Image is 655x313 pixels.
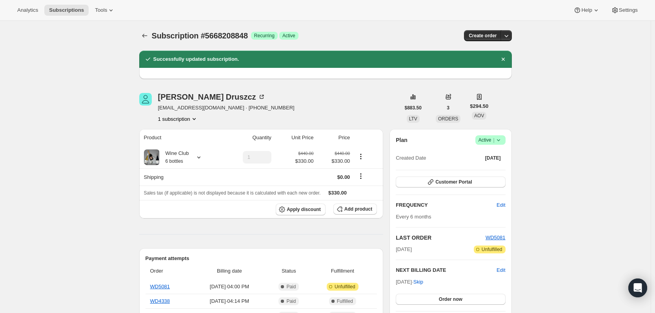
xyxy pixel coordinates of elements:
span: Billing date [194,267,265,275]
span: Edit [497,201,505,209]
button: Shipping actions [355,172,367,180]
span: Sales tax (if applicable) is not displayed because it is calculated with each new order. [144,190,321,196]
span: Recurring [254,33,275,39]
button: [DATE] [480,153,506,164]
span: AOV [474,113,484,118]
span: Settings [619,7,638,13]
th: Order [146,262,192,280]
span: Fulfilled [337,298,353,304]
button: WD5081 [486,234,506,242]
button: Subscriptions [44,5,89,16]
h2: FREQUENCY [396,201,497,209]
span: | [493,137,494,143]
span: Created Date [396,154,426,162]
span: Chantal Druszcz [139,93,152,106]
span: [DATE] [396,246,412,253]
span: Tools [95,7,107,13]
small: $440.00 [298,151,313,156]
button: Product actions [355,152,367,161]
span: ORDERS [438,116,458,122]
button: $883.50 [400,102,426,113]
span: Unfulfilled [335,284,355,290]
th: Quantity [221,129,274,146]
span: [DATE] · [396,279,423,285]
th: Price [316,129,352,146]
span: Status [269,267,308,275]
span: $330.00 [318,157,350,165]
button: Customer Portal [396,177,505,187]
span: Paid [286,284,296,290]
span: [DATE] · 04:00 PM [194,283,265,291]
div: Wine Club [160,149,189,165]
span: 3 [447,105,449,111]
span: $330.00 [295,157,313,165]
span: Active [479,136,502,144]
span: Active [282,33,295,39]
button: Tools [90,5,120,16]
span: Subscriptions [49,7,84,13]
button: Skip [409,276,428,288]
span: Customer Portal [435,179,472,185]
span: LTV [409,116,417,122]
div: [PERSON_NAME] Druszcz [158,93,266,101]
h2: Successfully updated subscription. [153,55,239,63]
h2: Plan [396,136,408,144]
img: product img [144,149,160,165]
small: $440.00 [335,151,350,156]
th: Product [139,129,221,146]
a: WD5081 [150,284,170,289]
span: Apply discount [287,206,321,213]
button: Create order [464,30,501,41]
span: Add product [344,206,372,212]
div: Open Intercom Messenger [628,278,647,297]
h2: NEXT BILLING DATE [396,266,497,274]
button: Product actions [158,115,198,123]
button: Edit [497,266,505,274]
a: WD4338 [150,298,170,304]
span: Unfulfilled [482,246,502,253]
button: Apply discount [276,204,326,215]
span: Paid [286,298,296,304]
span: Analytics [17,7,38,13]
span: Every 6 months [396,214,431,220]
button: 3 [442,102,454,113]
span: $0.00 [337,174,350,180]
small: 6 bottles [166,158,183,164]
h2: Payment attempts [146,255,377,262]
span: $330.00 [328,190,347,196]
span: Fulfillment [313,267,372,275]
button: Dismiss notification [498,54,509,65]
span: Create order [469,33,497,39]
button: Help [569,5,604,16]
button: Settings [606,5,642,16]
a: WD5081 [486,235,506,240]
span: [DATE] [485,155,501,161]
button: Subscriptions [139,30,150,41]
span: [DATE] · 04:14 PM [194,297,265,305]
span: Skip [413,278,423,286]
span: $883.50 [405,105,422,111]
button: Edit [492,199,510,211]
button: Add product [333,204,377,215]
button: Order now [396,294,505,305]
span: Help [581,7,592,13]
button: Analytics [13,5,43,16]
span: Subscription #5668208848 [152,31,248,40]
th: Shipping [139,168,221,186]
span: [EMAIL_ADDRESS][DOMAIN_NAME] · [PHONE_NUMBER] [158,104,295,112]
th: Unit Price [274,129,316,146]
span: Order now [439,296,462,302]
h2: LAST ORDER [396,234,486,242]
span: $294.50 [470,102,488,110]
